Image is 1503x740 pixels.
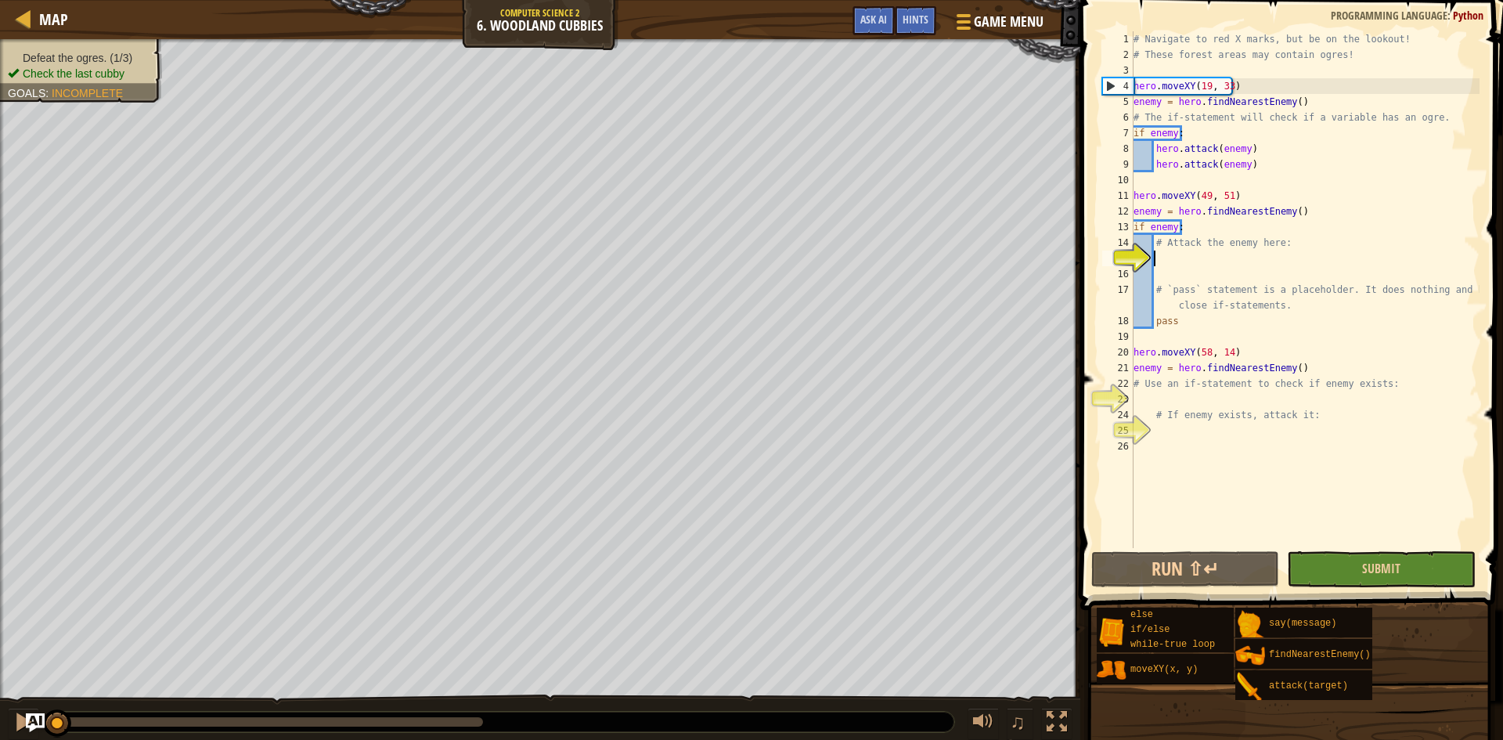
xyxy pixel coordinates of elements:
[974,12,1043,32] span: Game Menu
[39,9,68,30] span: Map
[1102,188,1134,204] div: 11
[45,87,52,99] span: :
[852,6,895,35] button: Ask AI
[1102,407,1134,423] div: 24
[1091,551,1279,587] button: Run ⇧↵
[1041,708,1072,740] button: Toggle fullscreen
[1130,624,1170,635] span: if/else
[1102,172,1134,188] div: 10
[1102,360,1134,376] div: 21
[860,12,887,27] span: Ask AI
[1102,282,1134,313] div: 17
[968,708,999,740] button: Adjust volume
[1102,235,1134,251] div: 14
[1235,641,1265,670] img: portrait.png
[1269,680,1348,691] span: attack(target)
[1235,672,1265,702] img: portrait.png
[1130,664,1198,675] span: moveXY(x, y)
[1102,439,1134,454] div: 26
[8,708,39,740] button: Ctrl + P: Pause
[1102,157,1134,172] div: 9
[1097,655,1126,685] img: portrait.png
[8,50,150,66] li: Defeat the ogres.
[1010,710,1025,734] span: ♫
[1102,423,1134,439] div: 25
[1102,204,1134,219] div: 12
[1102,94,1134,110] div: 5
[1235,609,1265,639] img: portrait.png
[1102,345,1134,360] div: 20
[1287,551,1475,587] button: Submit
[1102,47,1134,63] div: 2
[1007,708,1033,740] button: ♫
[8,87,45,99] span: Goals
[1269,618,1336,629] span: say(message)
[1130,639,1215,650] span: while-true loop
[1102,392,1134,407] div: 23
[52,87,123,99] span: Incomplete
[1102,31,1134,47] div: 1
[1097,617,1126,647] img: portrait.png
[1453,8,1483,23] span: Python
[1102,63,1134,78] div: 3
[23,67,124,80] span: Check the last cubby
[1102,251,1134,266] div: 15
[23,52,132,64] span: Defeat the ogres. (1/3)
[1103,78,1134,94] div: 4
[8,66,150,81] li: Check the last cubby
[1102,125,1134,141] div: 7
[1130,609,1153,620] span: else
[1269,649,1371,660] span: findNearestEnemy()
[1102,141,1134,157] div: 8
[1102,110,1134,125] div: 6
[1447,8,1453,23] span: :
[1102,376,1134,392] div: 22
[1102,313,1134,329] div: 18
[1331,8,1447,23] span: Programming language
[31,9,68,30] a: Map
[26,713,45,732] button: Ask AI
[1362,560,1400,577] span: Submit
[903,12,928,27] span: Hints
[944,6,1053,43] button: Game Menu
[1102,329,1134,345] div: 19
[1102,219,1134,235] div: 13
[1102,266,1134,282] div: 16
